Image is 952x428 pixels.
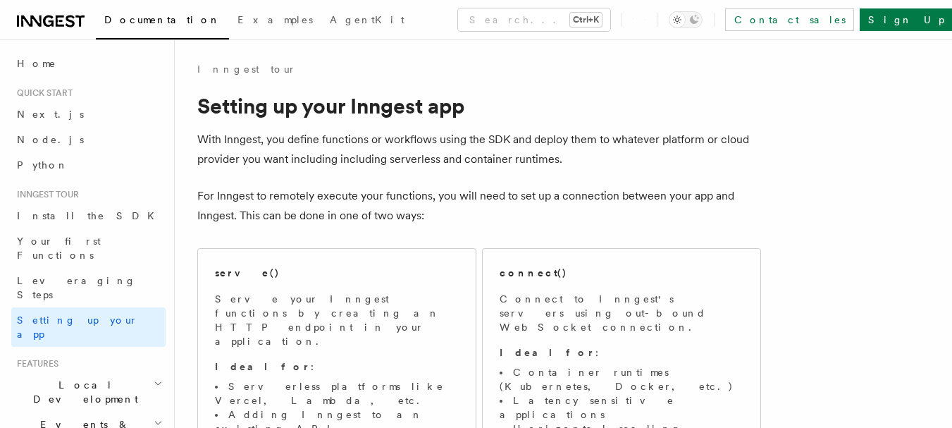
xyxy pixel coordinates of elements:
a: Contact sales [725,8,854,31]
kbd: Ctrl+K [570,13,602,27]
button: Search...Ctrl+K [458,8,610,31]
p: : [500,346,743,360]
li: Container runtimes (Kubernetes, Docker, etc.) [500,365,743,393]
span: Your first Functions [17,236,101,261]
span: Next.js [17,109,84,120]
span: Features [11,358,58,369]
a: Examples [229,4,321,38]
a: Node.js [11,127,166,152]
span: Documentation [104,14,221,25]
a: Next.js [11,102,166,127]
p: : [215,360,459,374]
button: Toggle dark mode [669,11,703,28]
a: Documentation [96,4,229,39]
h1: Setting up your Inngest app [197,93,761,118]
h2: serve() [215,266,280,280]
span: Examples [237,14,313,25]
h2: connect() [500,266,567,280]
li: Serverless platforms like Vercel, Lambda, etc. [215,379,459,408]
strong: Ideal for [215,361,311,372]
a: Inngest tour [197,62,296,76]
span: Node.js [17,134,84,145]
span: Python [17,159,68,171]
p: Serve your Inngest functions by creating an HTTP endpoint in your application. [215,292,459,348]
a: Leveraging Steps [11,268,166,307]
span: Install the SDK [17,210,163,221]
span: Inngest tour [11,189,79,200]
a: Install the SDK [11,203,166,228]
a: AgentKit [321,4,413,38]
a: Home [11,51,166,76]
button: Local Development [11,372,166,412]
span: Home [17,56,56,71]
li: Latency sensitive applications [500,393,743,422]
span: AgentKit [330,14,404,25]
a: Setting up your app [11,307,166,347]
p: Connect to Inngest's servers using out-bound WebSocket connection. [500,292,743,334]
span: Local Development [11,378,154,406]
span: Setting up your app [17,314,138,340]
p: For Inngest to remotely execute your functions, you will need to set up a connection between your... [197,186,761,226]
p: With Inngest, you define functions or workflows using the SDK and deploy them to whatever platfor... [197,130,761,169]
a: Your first Functions [11,228,166,268]
strong: Ideal for [500,347,595,358]
a: Python [11,152,166,178]
span: Leveraging Steps [17,275,136,300]
span: Quick start [11,87,73,99]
